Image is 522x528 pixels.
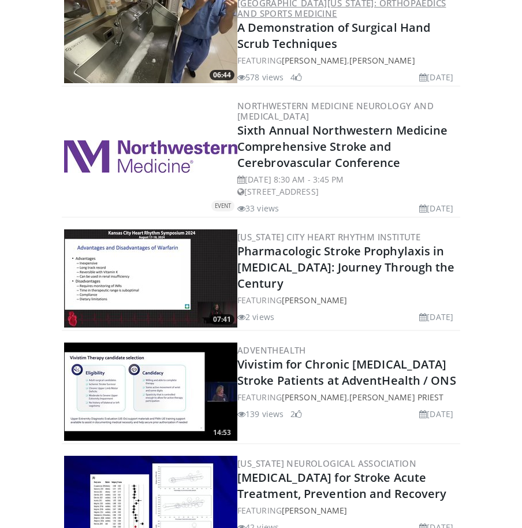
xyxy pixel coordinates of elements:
li: [DATE] [419,71,453,83]
a: EVENT [64,140,237,173]
a: [US_STATE] Neurological Association [237,458,416,469]
li: 2 views [237,311,274,323]
a: Northwestern Medicine Neurology and [MEDICAL_DATA] [237,100,434,122]
img: 659e17d7-b4ff-40f4-bd54-73fe0c6c93d2.300x170_q85_crop-smart_upscale.jpg [64,229,237,328]
a: [PERSON_NAME] [282,55,347,66]
a: AdventHealth [237,344,306,356]
div: FEATURING [237,504,458,516]
img: 63e13b0a-36f4-4ab8-962f-6b16e4de8052.300x170_q85_crop-smart_upscale.jpg [64,343,237,441]
a: [PERSON_NAME] [282,392,347,403]
li: [DATE] [419,311,453,323]
div: FEATURING , [237,391,458,403]
a: A Demonstration of Surgical Hand Scrub Techniques [237,20,430,51]
span: 06:44 [210,70,234,80]
li: [DATE] [419,202,453,214]
span: 07:41 [210,314,234,325]
a: [PERSON_NAME] Priest [349,392,443,403]
a: Sixth Annual Northwestern Medicine Comprehensive Stroke and Cerebrovascular Conference [237,122,448,170]
small: EVENT [215,202,231,210]
a: [US_STATE] City Heart Rhythm Institute [237,231,420,243]
li: 2 [290,408,302,420]
span: 14:53 [210,427,234,438]
li: 578 views [237,71,284,83]
a: [PERSON_NAME] [282,295,347,306]
li: [DATE] [419,408,453,420]
li: 139 views [237,408,284,420]
a: [PERSON_NAME] [349,55,415,66]
div: FEATURING [237,294,458,306]
a: [PERSON_NAME] [282,505,347,516]
a: 07:41 [64,229,237,328]
li: 4 [290,71,302,83]
li: 33 views [237,202,279,214]
img: 2a462fb6-9365-492a-ac79-3166a6f924d8.png.300x170_q85_autocrop_double_scale_upscale_version-0.2.jpg [64,140,237,173]
a: 14:53 [64,343,237,441]
div: FEATURING , [237,54,458,66]
a: Vivistim for Chronic [MEDICAL_DATA] Stroke Patients at AdventHealth / ONS [237,356,456,388]
a: [MEDICAL_DATA] for Stroke Acute Treatment, Prevention and Recovery [237,470,446,501]
a: Pharmacologic Stroke Prophylaxis in [MEDICAL_DATA]: Journey Through the Century [237,243,455,291]
div: [DATE] 8:30 AM - 3:45 PM [STREET_ADDRESS] [237,173,458,198]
